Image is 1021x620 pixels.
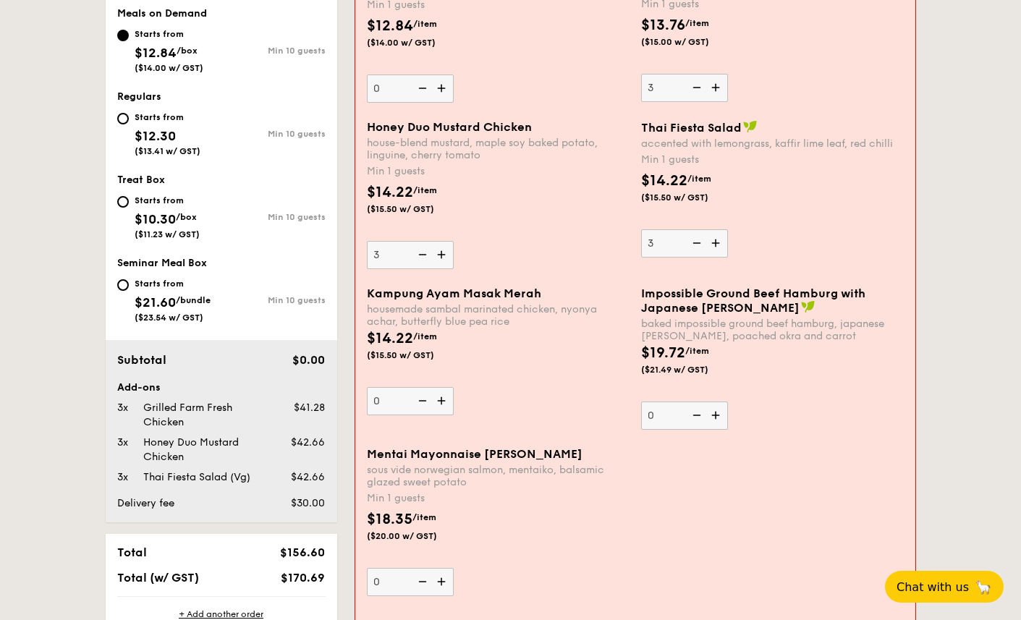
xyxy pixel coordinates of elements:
[221,129,326,139] div: Min 10 guests
[221,295,326,305] div: Min 10 guests
[117,353,166,367] span: Subtotal
[641,17,685,34] span: $13.76
[641,74,728,102] input: Grilled Farm Fresh Chickenindian inspired cajun chicken, housmade pesto, spiced black riceMin 1 g...
[135,111,200,123] div: Starts from
[641,36,740,48] span: ($15.00 w/ GST)
[432,75,454,102] img: icon-add.58712e84.svg
[117,497,174,509] span: Delivery fee
[432,241,454,268] img: icon-add.58712e84.svg
[685,346,709,356] span: /item
[367,37,465,48] span: ($14.00 w/ GST)
[410,568,432,595] img: icon-reduce.1d2dbef1.svg
[367,184,413,201] span: $14.22
[135,146,200,156] span: ($13.41 w/ GST)
[367,464,630,488] div: sous vide norwegian salmon, mentaiko, balsamic glazed sweet potato
[412,512,436,522] span: /item
[135,313,203,323] span: ($23.54 w/ GST)
[117,196,129,208] input: Starts from$10.30/box($11.23 w/ GST)Min 10 guests
[706,229,728,257] img: icon-add.58712e84.svg
[432,387,454,415] img: icon-add.58712e84.svg
[176,295,211,305] span: /bundle
[413,331,437,341] span: /item
[117,257,207,269] span: Seminar Meal Box
[292,353,325,367] span: $0.00
[685,74,706,101] img: icon-reduce.1d2dbef1.svg
[367,17,413,35] span: $12.84
[117,608,326,620] div: + Add another order
[367,137,630,161] div: house-blend mustard, maple soy baked potato, linguine, cherry tomato
[641,229,728,258] input: Thai Fiesta Saladaccented with lemongrass, kaffir lime leaf, red chilliMin 1 guests$14.22/item($1...
[367,530,465,542] span: ($20.00 w/ GST)
[117,545,147,559] span: Total
[294,402,325,414] span: $41.28
[137,470,269,485] div: Thai Fiesta Salad (Vg)
[367,75,454,103] input: Basil Thunder Tea Ricebasil scented multigrain rice, braised celery mushroom cabbage, hanjuku egg...
[221,212,326,222] div: Min 10 guests
[135,45,177,61] span: $12.84
[291,471,325,483] span: $42.66
[897,580,969,594] span: Chat with us
[367,120,532,134] span: Honey Duo Mustard Chicken
[221,46,326,56] div: Min 10 guests
[367,203,465,215] span: ($15.50 w/ GST)
[413,185,437,195] span: /item
[137,436,269,464] div: Honey Duo Mustard Chicken
[367,286,541,300] span: Kampung Ayam Masak Merah
[685,18,709,28] span: /item
[367,164,630,179] div: Min 1 guests
[367,568,454,596] input: Mentai Mayonnaise [PERSON_NAME]sous vide norwegian salmon, mentaiko, balsamic glazed sweet potato...
[117,381,326,395] div: Add-ons
[135,195,200,206] div: Starts from
[801,300,815,313] img: icon-vegan.f8ff3823.svg
[367,349,465,361] span: ($15.50 w/ GST)
[367,511,412,528] span: $18.35
[135,229,200,239] span: ($11.23 w/ GST)
[413,19,437,29] span: /item
[685,402,706,429] img: icon-reduce.1d2dbef1.svg
[706,402,728,429] img: icon-add.58712e84.svg
[117,30,129,41] input: Starts from$12.84/box($14.00 w/ GST)Min 10 guests
[111,401,137,415] div: 3x
[117,571,199,585] span: Total (w/ GST)
[137,401,269,430] div: Grilled Farm Fresh Chicken
[641,172,687,190] span: $14.22
[135,28,203,40] div: Starts from
[281,571,325,585] span: $170.69
[367,387,454,415] input: Kampung Ayam Masak Merahhousemade sambal marinated chicken, nyonya achar, butterfly blue pea rice...
[291,497,325,509] span: $30.00
[641,286,865,315] span: Impossible Ground Beef Hamburg with Japanese [PERSON_NAME]
[177,46,198,56] span: /box
[367,330,413,347] span: $14.22
[117,7,207,20] span: Meals on Demand
[135,63,203,73] span: ($14.00 w/ GST)
[117,113,129,124] input: Starts from$12.30($13.41 w/ GST)Min 10 guests
[367,303,630,328] div: housemade sambal marinated chicken, nyonya achar, butterfly blue pea rice
[885,571,1004,603] button: Chat with us🦙
[367,447,582,461] span: Mentai Mayonnaise [PERSON_NAME]
[111,470,137,485] div: 3x
[432,568,454,595] img: icon-add.58712e84.svg
[641,364,740,375] span: ($21.49 w/ GST)
[135,128,176,144] span: $12.30
[117,279,129,291] input: Starts from$21.60/bundle($23.54 w/ GST)Min 10 guests
[641,344,685,362] span: $19.72
[641,153,904,167] div: Min 1 guests
[410,75,432,102] img: icon-reduce.1d2dbef1.svg
[410,387,432,415] img: icon-reduce.1d2dbef1.svg
[641,121,742,135] span: Thai Fiesta Salad
[687,174,711,184] span: /item
[176,212,197,222] span: /box
[135,211,176,227] span: $10.30
[641,318,904,342] div: baked impossible ground beef hamburg, japanese [PERSON_NAME], poached okra and carrot
[641,192,740,203] span: ($15.50 w/ GST)
[117,174,165,186] span: Treat Box
[117,90,161,103] span: Regulars
[135,294,176,310] span: $21.60
[135,278,211,289] div: Starts from
[291,436,325,449] span: $42.66
[685,229,706,257] img: icon-reduce.1d2dbef1.svg
[975,579,992,595] span: 🦙
[641,137,904,150] div: accented with lemongrass, kaffir lime leaf, red chilli
[410,241,432,268] img: icon-reduce.1d2dbef1.svg
[280,545,325,559] span: $156.60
